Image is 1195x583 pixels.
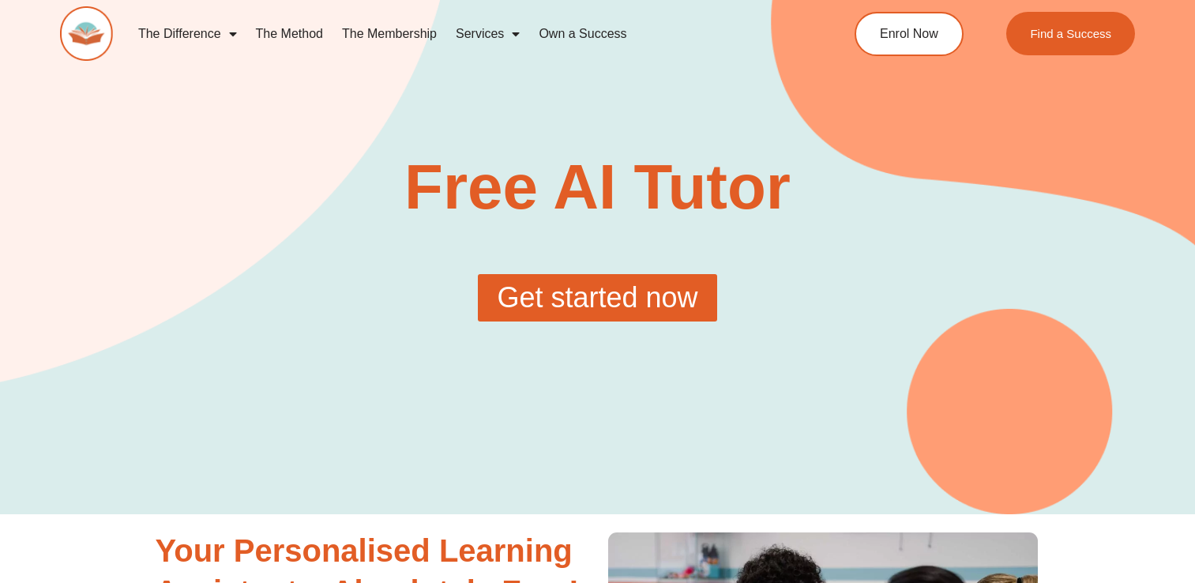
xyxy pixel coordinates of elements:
[880,28,938,40] span: Enrol Now
[855,12,964,56] a: Enrol Now
[446,16,529,52] a: Services
[1031,28,1112,39] span: Find a Success
[529,16,636,52] a: Own a Success
[246,16,333,52] a: The Method
[1007,12,1136,55] a: Find a Success
[478,274,716,322] a: Get started now
[129,16,246,52] a: The Difference
[497,284,697,312] span: Get started now
[129,16,793,52] nav: Menu
[333,16,446,52] a: The Membership
[325,156,870,219] h1: Free AI Tutor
